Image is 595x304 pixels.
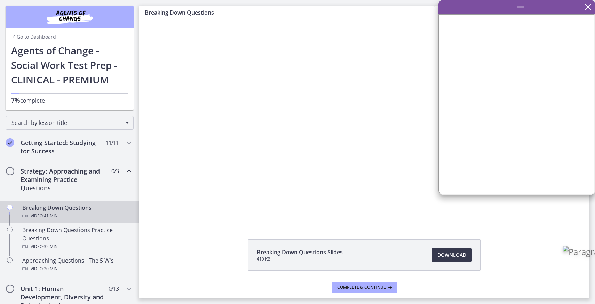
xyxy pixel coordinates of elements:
[11,33,56,40] a: Go to Dashboard
[106,138,119,147] span: 11 / 11
[28,8,111,25] img: Agents of Change
[22,226,131,251] div: Breaking Down Questions Practice Questions
[332,282,397,293] button: Complete & continue
[432,248,472,262] a: Download
[6,138,14,147] i: Completed
[337,285,386,290] span: Complete & continue
[437,251,466,259] span: Download
[43,242,58,251] span: · 32 min
[22,242,131,251] div: Video
[11,119,122,127] span: Search by lesson title
[43,212,58,220] span: · 41 min
[111,167,119,175] span: 0 / 3
[109,285,119,293] span: 0 / 13
[6,116,134,130] div: Search by lesson title
[21,167,105,192] h2: Strategy: Approaching and Examining Practice Questions
[43,265,58,273] span: · 20 min
[22,203,131,220] div: Breaking Down Questions
[257,256,343,262] span: 419 KB
[11,43,128,87] h1: Agents of Change - Social Work Test Prep - CLINICAL - PREMIUM
[22,256,131,273] div: Approaching Questions - The 5 W's
[22,212,131,220] div: Video
[139,20,589,223] iframe: To enrich screen reader interactions, please activate Accessibility in Grammarly extension settings
[22,265,131,273] div: Video
[11,96,128,105] p: complete
[257,248,343,256] span: Breaking Down Questions Slides
[21,138,105,155] h2: Getting Started: Studying for Success
[145,8,548,17] h3: Breaking Down Questions
[11,96,20,104] span: 7%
